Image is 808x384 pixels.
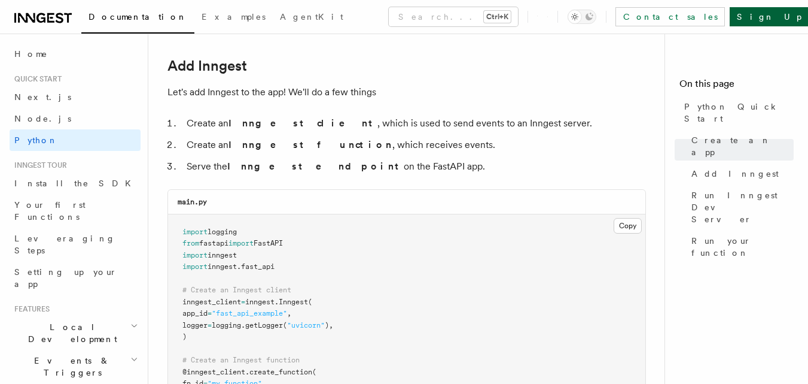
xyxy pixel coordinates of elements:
[254,239,283,247] span: FastAPI
[10,355,130,379] span: Events & Triggers
[182,309,208,318] span: app_id
[14,179,138,188] span: Install the SDK
[208,251,237,259] span: inngest
[208,228,237,236] span: logging
[14,48,48,60] span: Home
[10,316,141,350] button: Local Development
[10,304,50,314] span: Features
[280,12,343,22] span: AgentKit
[182,262,208,271] span: import
[10,321,130,345] span: Local Development
[615,7,725,26] a: Contact sales
[687,230,794,264] a: Run your function
[182,368,245,376] span: @inngest_client
[14,135,58,145] span: Python
[245,298,275,306] span: inngest
[228,117,377,129] strong: Inngest client
[182,286,291,294] span: # Create an Inngest client
[208,309,212,318] span: =
[212,309,287,318] span: "fast_api_example"
[208,321,212,329] span: =
[279,298,308,306] span: Inngest
[194,4,273,32] a: Examples
[687,129,794,163] a: Create an app
[273,4,350,32] a: AgentKit
[14,200,86,222] span: Your first Functions
[614,218,642,234] button: Copy
[14,92,71,102] span: Next.js
[249,368,312,376] span: create_function
[199,239,228,247] span: fastapi
[182,239,199,247] span: from
[312,368,316,376] span: (
[241,298,245,306] span: =
[182,228,208,236] span: import
[283,321,287,329] span: (
[10,194,141,228] a: Your first Functions
[10,228,141,261] a: Leveraging Steps
[691,134,794,158] span: Create an app
[287,309,291,318] span: ,
[10,261,141,295] a: Setting up your app
[178,198,207,206] code: main.py
[182,321,208,329] span: logger
[10,108,141,129] a: Node.js
[182,251,208,259] span: import
[10,129,141,151] a: Python
[687,185,794,230] a: Run Inngest Dev Server
[182,298,241,306] span: inngest_client
[167,84,646,101] p: Let's add Inngest to the app! We'll do a few things
[679,96,794,129] a: Python Quick Start
[10,350,141,383] button: Events & Triggers
[684,101,794,125] span: Python Quick Start
[679,77,794,96] h4: On this page
[212,321,245,329] span: logging.
[183,158,646,175] li: Serve the on the FastAPI app.
[245,368,249,376] span: .
[691,168,779,180] span: Add Inngest
[10,86,141,108] a: Next.js
[182,332,187,341] span: )
[245,321,283,329] span: getLogger
[89,12,187,22] span: Documentation
[237,262,241,271] span: .
[10,43,141,65] a: Home
[183,137,646,153] li: Create an , which receives events.
[182,356,300,364] span: # Create an Inngest function
[484,11,511,23] kbd: Ctrl+K
[241,262,275,271] span: fast_api
[325,321,333,329] span: ),
[14,114,71,123] span: Node.js
[14,234,115,255] span: Leveraging Steps
[10,173,141,194] a: Install the SDK
[228,239,254,247] span: import
[687,163,794,185] a: Add Inngest
[14,267,117,289] span: Setting up your app
[183,115,646,132] li: Create an , which is used to send events to an Inngest server.
[228,139,392,150] strong: Inngest function
[691,189,794,225] span: Run Inngest Dev Server
[10,161,67,170] span: Inngest tour
[389,7,518,26] button: Search...Ctrl+K
[208,262,237,271] span: inngest
[287,321,325,329] span: "uvicorn"
[10,74,62,84] span: Quick start
[568,10,596,24] button: Toggle dark mode
[227,161,404,172] strong: Inngest endpoint
[275,298,279,306] span: .
[81,4,194,34] a: Documentation
[308,298,312,306] span: (
[691,235,794,259] span: Run your function
[202,12,266,22] span: Examples
[167,58,247,74] a: Add Inngest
